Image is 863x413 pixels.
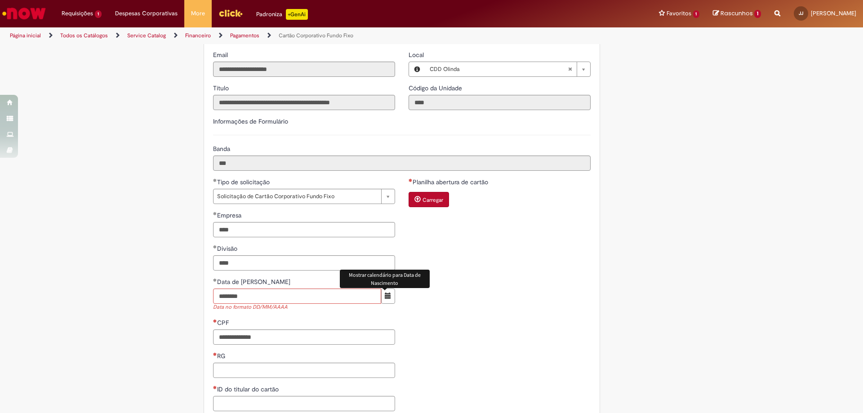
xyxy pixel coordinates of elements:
[230,32,259,39] a: Pagamentos
[213,319,217,323] span: Necessários
[213,222,395,237] input: Empresa
[191,9,205,18] span: More
[213,289,381,304] input: Data de Nascimento
[213,50,230,59] label: Somente leitura - Email
[10,32,41,39] a: Página inicial
[95,10,102,18] span: 1
[213,62,395,77] input: Email
[213,396,395,411] input: ID do titular do cartão
[256,9,308,20] div: Padroniza
[213,145,232,153] span: Somente leitura - Banda
[413,178,490,186] span: Planilha abertura de cartão
[754,10,761,18] span: 1
[115,9,178,18] span: Despesas Corporativas
[1,4,47,22] img: ServiceNow
[286,9,308,20] p: +GenAi
[213,304,395,311] span: Data no formato DD/MM/AAAA
[721,9,753,18] span: Rascunhos
[799,10,803,16] span: JJ
[217,319,231,327] span: CPF
[217,244,239,253] span: Divisão
[811,9,856,17] span: [PERSON_NAME]
[693,10,700,18] span: 1
[213,212,217,215] span: Obrigatório Preenchido
[423,196,443,204] small: Carregar
[409,178,413,182] span: Necessários
[409,62,425,76] button: Local, Visualizar este registro CDD Olinda
[213,329,395,345] input: CPF
[7,27,569,44] ul: Trilhas de página
[213,278,217,282] span: Obrigatório Preenchido
[213,144,232,153] label: Somente leitura - Banda
[409,95,591,110] input: Código da Unidade
[213,84,231,92] span: Somente leitura - Título
[127,32,166,39] a: Service Catalog
[409,51,426,59] span: Local
[213,386,217,389] span: Necessários
[381,289,395,304] button: Mostrar calendário para Data de Nascimento
[213,352,217,356] span: Necessários
[60,32,108,39] a: Todos os Catálogos
[217,352,227,360] span: RG
[213,155,591,171] input: Banda
[213,117,288,125] label: Informações de Formulário
[430,62,568,76] span: CDD Olinda
[218,6,243,20] img: click_logo_yellow_360x200.png
[217,278,292,286] span: Data de [PERSON_NAME]
[279,32,353,39] a: Cartão Corporativo Fundo Fixo
[409,192,449,207] button: Carregar anexo de Planilha abertura de cartão Required
[213,95,395,110] input: Título
[667,9,691,18] span: Favoritos
[217,211,243,219] span: Empresa
[713,9,761,18] a: Rascunhos
[409,84,464,93] label: Somente leitura - Código da Unidade
[213,51,230,59] span: Somente leitura - Email
[563,62,577,76] abbr: Limpar campo Local
[185,32,211,39] a: Financeiro
[217,189,377,204] span: Solicitação de Cartão Corporativo Fundo Fixo
[213,245,217,249] span: Obrigatório Preenchido
[217,178,271,186] span: Tipo de solicitação
[213,84,231,93] label: Somente leitura - Título
[213,255,395,271] input: Divisão
[425,62,590,76] a: CDD OlindaLimpar campo Local
[340,270,430,288] div: Mostrar calendário para Data de Nascimento
[62,9,93,18] span: Requisições
[409,84,464,92] span: Somente leitura - Código da Unidade
[217,385,280,393] span: ID do titular do cartão
[213,178,217,182] span: Obrigatório Preenchido
[213,363,395,378] input: RG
